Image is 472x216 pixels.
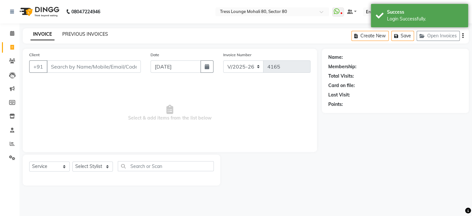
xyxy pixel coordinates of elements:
button: Create New [351,31,389,41]
button: Save [391,31,414,41]
div: Login Successfully. [387,16,463,22]
label: Invoice Number [223,52,251,58]
div: Last Visit: [328,92,350,98]
span: Select & add items from the list below [29,81,310,146]
input: Search by Name/Mobile/Email/Code [47,60,141,73]
div: Success [387,9,463,16]
div: Name: [328,54,343,61]
button: Open Invoices [417,31,460,41]
b: 08047224946 [71,3,100,21]
button: +91 [29,60,47,73]
a: PREVIOUS INVOICES [62,31,108,37]
img: logo [17,3,61,21]
label: Date [151,52,159,58]
div: Total Visits: [328,73,354,80]
div: Points: [328,101,343,108]
label: Client [29,52,40,58]
div: Membership: [328,63,357,70]
div: Card on file: [328,82,355,89]
input: Search or Scan [118,161,214,171]
a: INVOICE [30,29,54,40]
